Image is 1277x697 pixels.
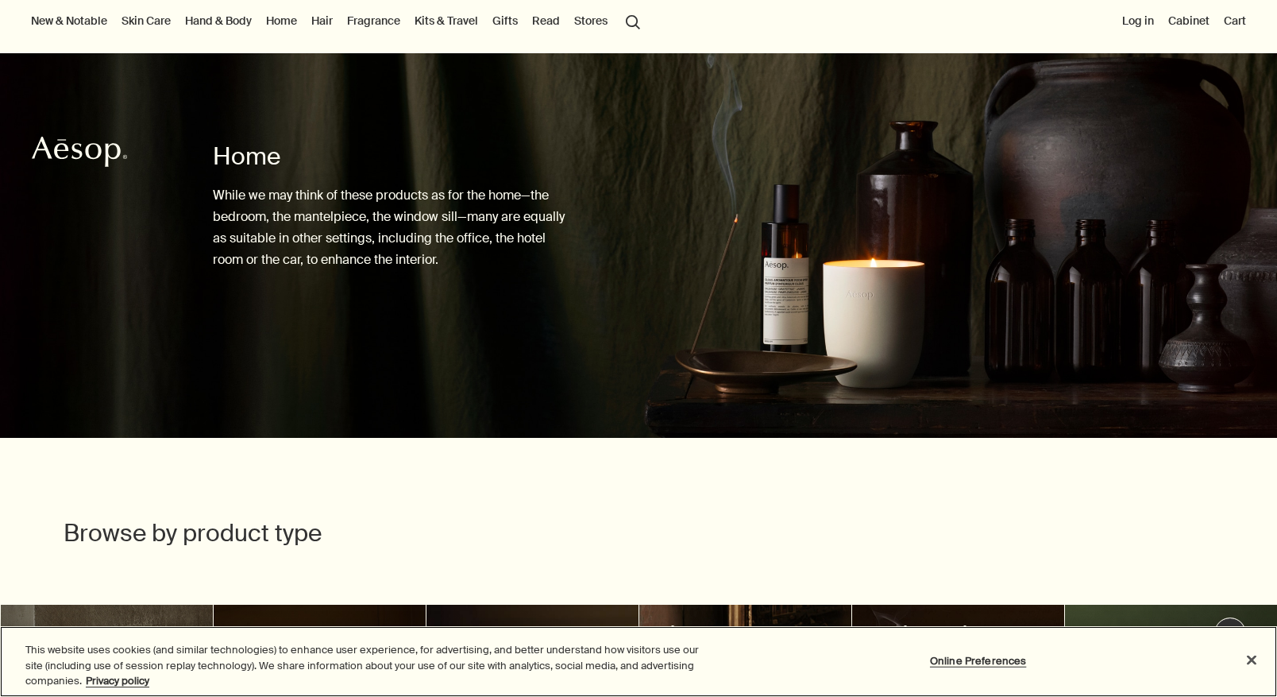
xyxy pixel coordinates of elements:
button: Cart [1221,10,1249,31]
svg: Aesop [32,136,127,168]
a: Fragrance [344,10,403,31]
a: Kits & Travel [411,10,481,31]
h3: Incense [230,621,410,646]
button: Close [1234,642,1269,677]
h2: Browse by product type [64,517,447,549]
a: More information about your privacy, opens in a new tab [86,674,149,687]
div: This website uses cookies (and similar technologies) to enhance user experience, for advertising,... [25,642,702,689]
button: Online Preferences, Opens the preference center dialog [928,645,1028,676]
button: Stores [571,10,611,31]
h3: Oil Burner Blends [655,621,835,646]
a: Cabinet [1165,10,1213,31]
a: Hair [308,10,336,31]
button: Live Assistance [1214,618,1246,649]
h1: Home [213,141,575,172]
a: Gifts [489,10,521,31]
a: Home [263,10,300,31]
a: Aesop [28,132,131,176]
h3: Bathroom Deodorisers & Pets [1081,621,1261,672]
a: Hand & Body [182,10,255,31]
p: While we may think of these products as for the home—the bedroom, the mantelpiece, the window sil... [213,184,575,271]
h3: Candles [442,621,623,646]
a: Read [529,10,563,31]
h3: Design Objects [868,621,1048,646]
h3: Room Sprays [17,621,197,646]
button: New & Notable [28,10,110,31]
button: Open search [619,6,647,36]
a: Skin Care [118,10,174,31]
button: Log in [1119,10,1157,31]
